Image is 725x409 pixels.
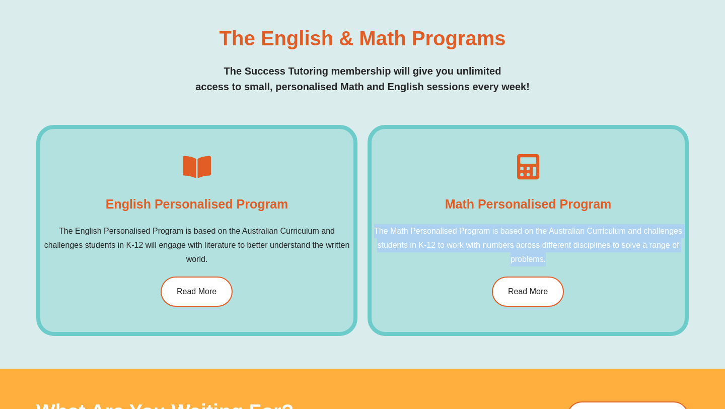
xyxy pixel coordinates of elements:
p: The English Personalised Program is based on the Australian Curriculum and challenges students in... [40,224,353,266]
p: The Success Tutoring membership will give you unlimited access to small, personalised Math and En... [36,63,689,95]
a: Read More [161,277,233,307]
a: Read More [492,277,564,307]
p: The Math Personalised Program is based on the Australian Curriculum and challenges students in K-... [372,224,685,266]
span: Read More [508,288,548,296]
h4: English Personalised Program [106,194,288,214]
span: Read More [177,288,216,296]
h3: The English & Math Programs [220,28,506,48]
h4: Math Personalised Program [445,194,612,214]
iframe: Chat Widget [552,295,725,409]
